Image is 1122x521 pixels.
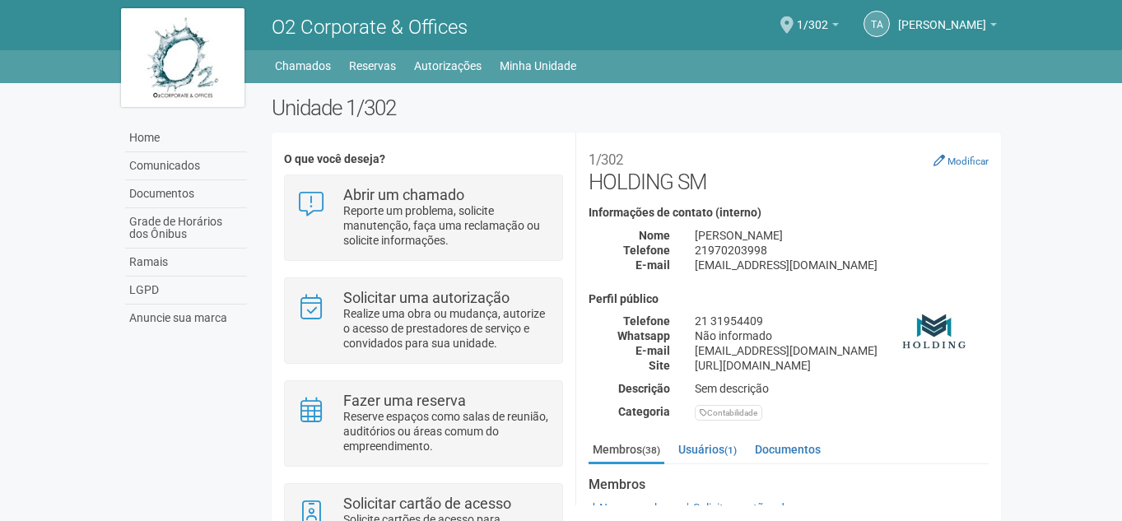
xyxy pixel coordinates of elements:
strong: Categoria [618,405,670,418]
p: Realize uma obra ou mudança, autorize o acesso de prestadores de serviço e convidados para sua un... [343,306,550,351]
strong: Fazer uma reserva [343,392,466,409]
strong: Telefone [623,244,670,257]
a: Solicitar uma autorização Realize uma obra ou mudança, autorize o acesso de prestadores de serviç... [297,291,550,351]
a: [PERSON_NAME] [898,21,997,34]
small: (38) [642,444,660,456]
span: Thamiris Abdala [898,2,986,31]
span: O2 Corporate & Offices [272,16,468,39]
strong: Membros [589,477,989,492]
strong: Descrição [618,382,670,395]
h2: HOLDING SM [589,145,989,194]
a: Home [125,124,247,152]
div: [URL][DOMAIN_NAME] [682,358,1001,373]
a: Usuários(1) [674,437,741,462]
h4: Informações de contato (interno) [589,207,989,219]
div: [EMAIL_ADDRESS][DOMAIN_NAME] [682,343,1001,358]
strong: E-mail [635,258,670,272]
strong: Whatsapp [617,329,670,342]
p: Reserve espaços como salas de reunião, auditórios ou áreas comum do empreendimento. [343,409,550,454]
a: Modificar [933,154,989,167]
strong: Abrir um chamado [343,186,464,203]
a: Anuncie sua marca [125,305,247,332]
div: Sem descrição [682,381,1001,396]
a: Reservas [349,54,396,77]
img: logo.jpg [121,8,244,107]
a: LGPD [125,277,247,305]
strong: Solicitar uma autorização [343,289,510,306]
small: Modificar [947,156,989,167]
h2: Unidade 1/302 [272,95,1002,120]
a: Ramais [125,249,247,277]
a: Fazer uma reserva Reserve espaços como salas de reunião, auditórios ou áreas comum do empreendime... [297,393,550,454]
a: Minha Unidade [500,54,576,77]
a: Abrir um chamado Reporte um problema, solicite manutenção, faça uma reclamação ou solicite inform... [297,188,550,248]
p: Reporte um problema, solicite manutenção, faça uma reclamação ou solicite informações. [343,203,550,248]
div: 21970203998 [682,243,1001,258]
small: 1/302 [589,151,623,168]
strong: Nome [639,229,670,242]
a: TA [864,11,890,37]
span: 1/302 [797,2,828,31]
img: business.png [894,293,976,375]
a: 1/302 [797,21,839,34]
a: Membros(38) [589,437,664,464]
strong: Telefone [623,314,670,328]
div: Não informado [682,328,1001,343]
strong: E-mail [635,344,670,357]
strong: Site [649,359,670,372]
h4: O que você deseja? [284,153,563,165]
h4: Perfil público [589,293,989,305]
div: 21 31954409 [682,314,1001,328]
a: Documentos [125,180,247,208]
div: [EMAIL_ADDRESS][DOMAIN_NAME] [682,258,1001,272]
div: Contabilidade [695,405,762,421]
small: (1) [724,444,737,456]
strong: Solicitar cartão de acesso [343,495,511,512]
div: [PERSON_NAME] [682,228,1001,243]
a: Grade de Horários dos Ônibus [125,208,247,249]
a: Documentos [751,437,825,462]
a: Solicitar cartões de acesso [682,501,829,514]
a: Comunicados [125,152,247,180]
a: Chamados [275,54,331,77]
a: Novo membro [589,501,672,514]
a: Autorizações [414,54,482,77]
